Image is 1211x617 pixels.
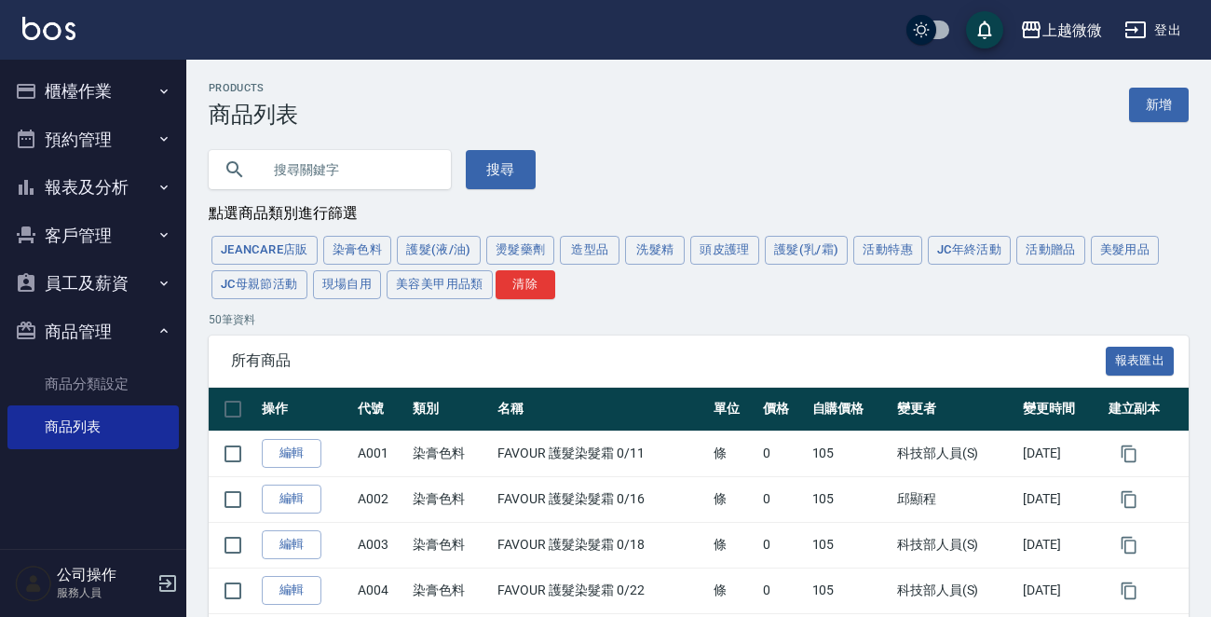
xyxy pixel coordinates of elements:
[7,67,179,116] button: 櫃檯作業
[853,236,922,265] button: 活動特惠
[1018,431,1103,476] td: [DATE]
[758,568,808,613] td: 0
[7,163,179,212] button: 報表及分析
[7,259,179,308] button: 員工及薪資
[408,568,493,613] td: 染膏色料
[387,270,493,299] button: 美容美甲用品類
[808,568,892,613] td: 105
[765,236,849,265] button: 護髮(乳/霜)
[493,476,709,522] td: FAVOUR 護髮染髮霜 0/16
[7,363,179,405] a: 商品分類設定
[1018,522,1103,568] td: [DATE]
[560,236,619,265] button: 造型品
[1117,13,1189,48] button: 登出
[353,568,408,613] td: A004
[261,144,436,195] input: 搜尋關鍵字
[408,431,493,476] td: 染膏色料
[1016,236,1085,265] button: 活動贈品
[808,522,892,568] td: 105
[408,476,493,522] td: 染膏色料
[709,568,758,613] td: 條
[15,565,52,602] img: Person
[1018,388,1103,432] th: 變更時間
[209,82,298,94] h2: Products
[493,388,709,432] th: 名稱
[1018,568,1103,613] td: [DATE]
[709,388,758,432] th: 單位
[709,522,758,568] td: 條
[493,568,709,613] td: FAVOUR 護髮染髮霜 0/22
[209,204,1189,224] div: 點選商品類別進行篩選
[758,476,808,522] td: 0
[625,236,685,265] button: 洗髮精
[966,11,1003,48] button: save
[466,150,536,189] button: 搜尋
[7,405,179,448] a: 商品列表
[758,388,808,432] th: 價格
[709,476,758,522] td: 條
[353,388,408,432] th: 代號
[353,522,408,568] td: A003
[709,431,758,476] td: 條
[892,568,1018,613] td: 科技部人員(S)
[408,388,493,432] th: 類別
[231,351,1106,370] span: 所有商品
[758,522,808,568] td: 0
[7,212,179,260] button: 客戶管理
[57,566,152,584] h5: 公司操作
[892,431,1018,476] td: 科技部人員(S)
[1106,350,1175,368] a: 報表匯出
[892,388,1018,432] th: 變更者
[892,476,1018,522] td: 邱顯程
[1104,388,1189,432] th: 建立副本
[7,116,179,164] button: 預約管理
[262,530,321,559] a: 編輯
[211,270,307,299] button: JC母親節活動
[1091,236,1160,265] button: 美髮用品
[493,431,709,476] td: FAVOUR 護髮染髮霜 0/11
[690,236,759,265] button: 頭皮護理
[262,485,321,514] a: 編輯
[808,476,892,522] td: 105
[22,17,75,40] img: Logo
[496,270,555,299] button: 清除
[758,431,808,476] td: 0
[928,236,1011,265] button: JC年終活動
[353,476,408,522] td: A002
[1042,19,1102,42] div: 上越微微
[209,102,298,128] h3: 商品列表
[262,576,321,605] a: 編輯
[7,308,179,356] button: 商品管理
[262,439,321,468] a: 編輯
[1013,11,1109,49] button: 上越微微
[353,431,408,476] td: A001
[57,584,152,601] p: 服務人員
[808,431,892,476] td: 105
[808,388,892,432] th: 自購價格
[408,522,493,568] td: 染膏色料
[1106,347,1175,376] button: 報表匯出
[257,388,353,432] th: 操作
[486,236,555,265] button: 燙髮藥劑
[1129,88,1189,122] a: 新增
[1018,476,1103,522] td: [DATE]
[323,236,392,265] button: 染膏色料
[313,270,382,299] button: 現場自用
[493,522,709,568] td: FAVOUR 護髮染髮霜 0/18
[397,236,481,265] button: 護髮(液/油)
[892,522,1018,568] td: 科技部人員(S)
[209,311,1189,328] p: 50 筆資料
[211,236,318,265] button: JeanCare店販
